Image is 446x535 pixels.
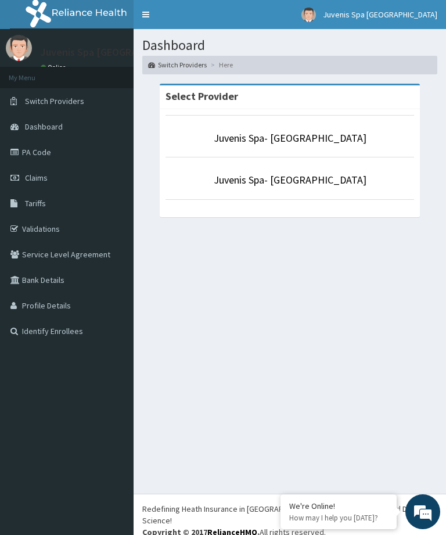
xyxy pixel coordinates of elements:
img: User Image [6,35,32,61]
p: Juvenis Spa [GEOGRAPHIC_DATA] [41,47,192,58]
span: Switch Providers [25,96,84,106]
a: Online [41,63,69,71]
span: Dashboard [25,121,63,132]
li: Here [208,60,233,70]
a: Juvenis Spa- [GEOGRAPHIC_DATA] [214,131,366,145]
img: User Image [301,8,316,22]
strong: Select Provider [166,89,238,103]
a: Juvenis Spa- [GEOGRAPHIC_DATA] [214,173,366,186]
a: Switch Providers [148,60,207,70]
span: Claims [25,173,48,183]
span: Tariffs [25,198,46,209]
div: Redefining Heath Insurance in [GEOGRAPHIC_DATA] using Telemedicine and Data Science! [142,503,437,526]
h1: Dashboard [142,38,437,53]
span: Juvenis Spa [GEOGRAPHIC_DATA] [323,9,437,20]
p: How may I help you today? [289,513,388,523]
div: We're Online! [289,501,388,511]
